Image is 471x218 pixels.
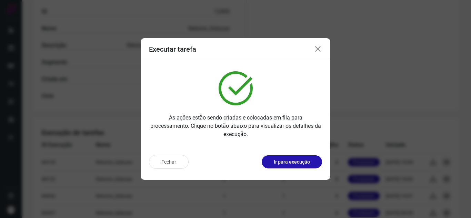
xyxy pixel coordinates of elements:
h3: Executar tarefa [149,45,196,53]
button: Ir para execução [262,155,322,168]
img: verified.svg [219,71,253,105]
button: Fechar [149,155,189,169]
p: Ir para execução [274,158,310,166]
p: As ações estão sendo criadas e colocadas em fila para processamento. Clique no botão abaixo para ... [149,114,322,138]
